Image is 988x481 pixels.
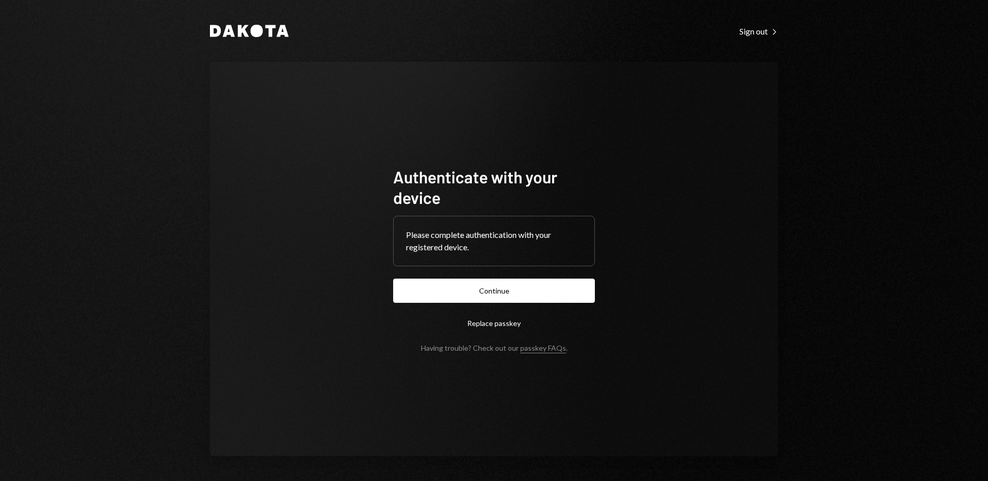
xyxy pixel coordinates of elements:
[739,26,778,37] div: Sign out
[421,343,568,352] div: Having trouble? Check out our .
[393,279,595,303] button: Continue
[520,343,566,353] a: passkey FAQs
[393,311,595,335] button: Replace passkey
[393,166,595,208] h1: Authenticate with your device
[406,229,582,253] div: Please complete authentication with your registered device.
[739,25,778,37] a: Sign out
